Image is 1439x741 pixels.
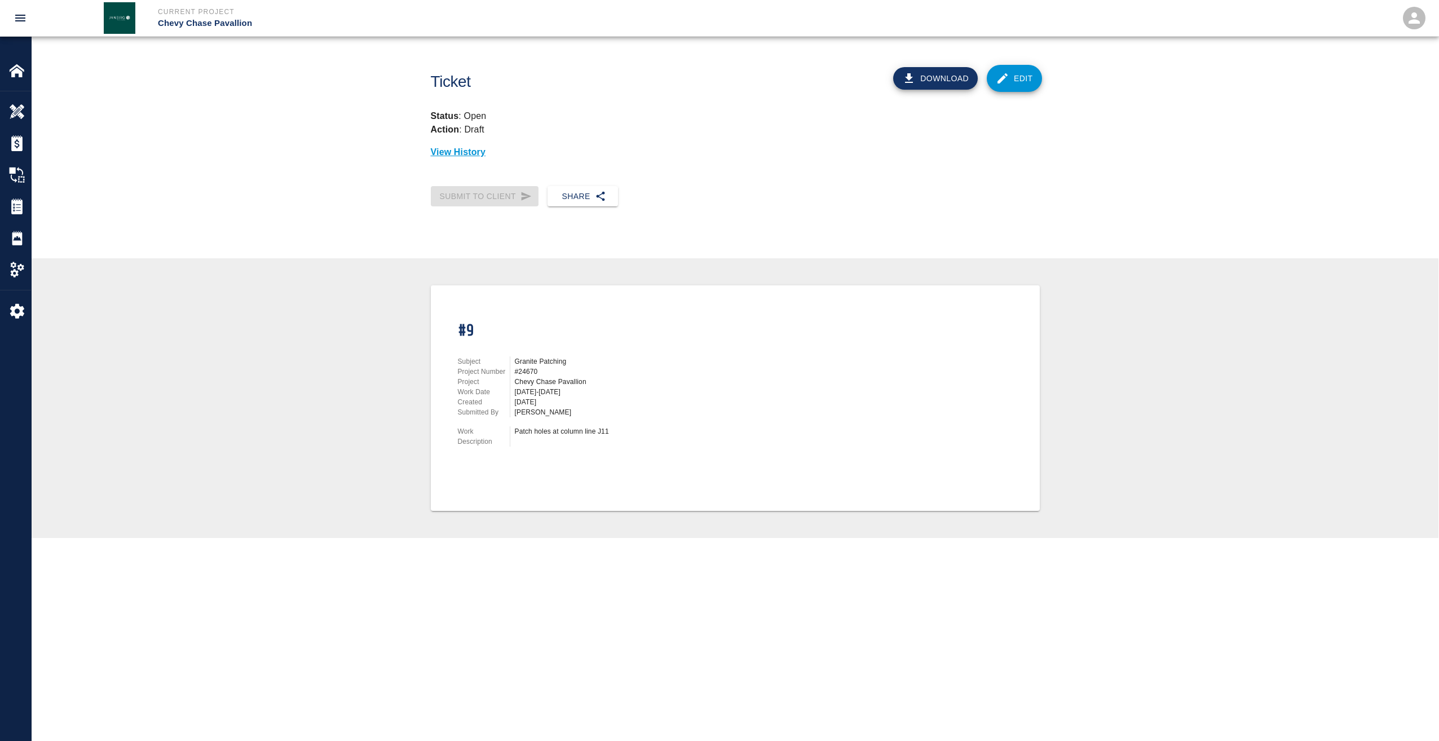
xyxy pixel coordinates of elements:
[431,73,782,91] h1: Ticket
[515,407,823,417] div: [PERSON_NAME]
[515,356,823,367] div: Granite Patching
[431,125,484,134] p: : Draft
[431,111,459,121] strong: Status
[987,65,1042,92] a: Edit
[893,67,978,90] button: Download
[458,397,510,407] p: Created
[458,356,510,367] p: Subject
[458,377,510,387] p: Project
[515,367,823,377] div: #24670
[431,125,460,134] strong: Action
[158,7,780,17] p: Current Project
[7,5,34,32] button: open drawer
[431,109,1040,123] p: : Open
[458,426,510,447] p: Work Description
[458,321,823,340] h1: #9
[458,367,510,377] p: Project Number
[431,186,539,207] div: Cannot be submitted without a client
[158,17,780,30] p: Chevy Chase Pavallion
[515,377,823,387] div: Chevy Chase Pavallion
[104,2,135,34] img: Janeiro Inc
[458,407,510,417] p: Submitted By
[515,397,823,407] div: [DATE]
[515,387,823,397] div: [DATE]-[DATE]
[515,426,823,436] div: Patch holes at column line J11
[548,186,618,207] button: Share
[458,387,510,397] p: Work Date
[431,145,1040,159] p: View History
